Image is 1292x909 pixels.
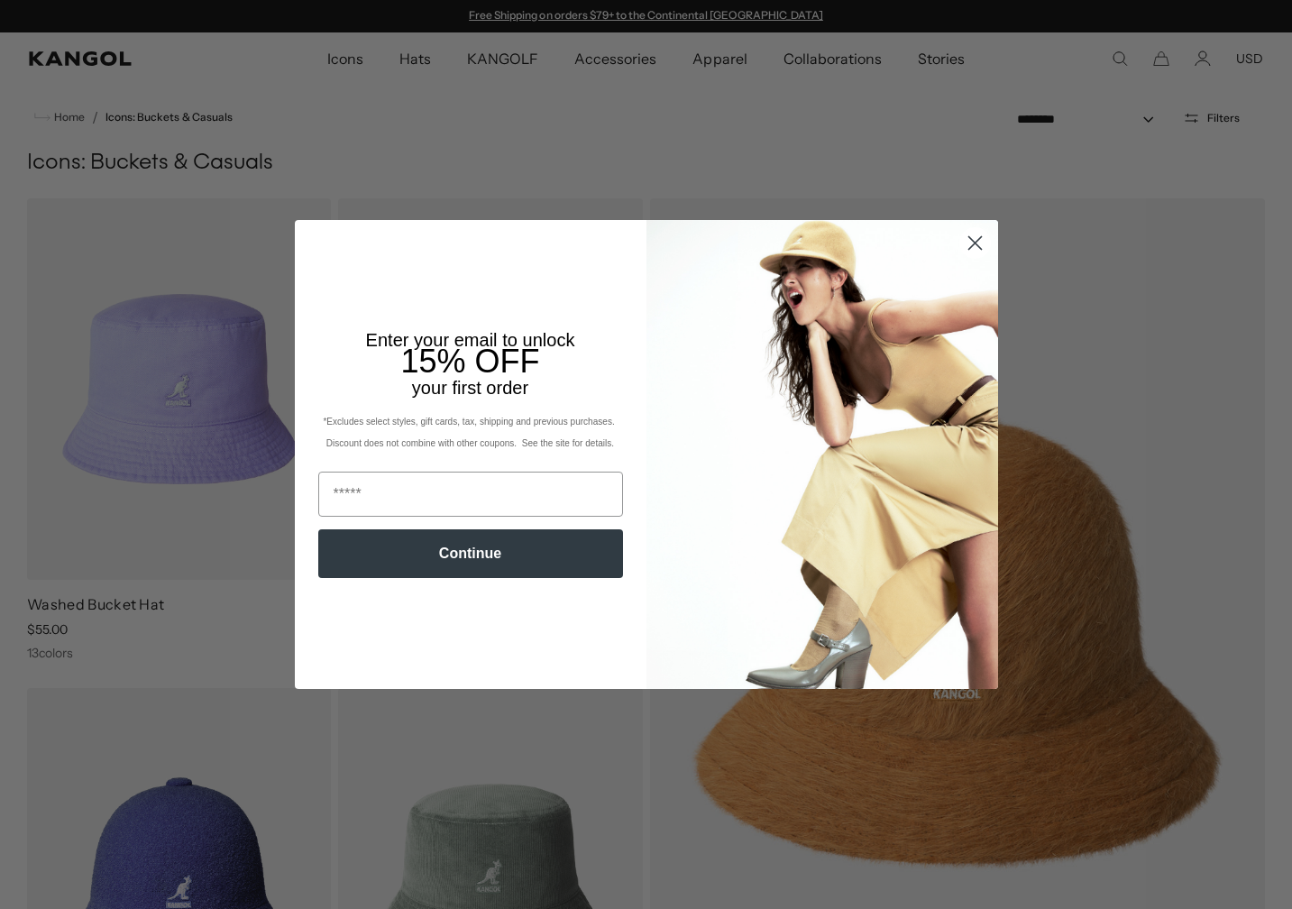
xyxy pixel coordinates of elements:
[400,343,539,380] span: 15% OFF
[646,220,998,689] img: 93be19ad-e773-4382-80b9-c9d740c9197f.jpeg
[412,378,528,398] span: your first order
[318,529,623,578] button: Continue
[318,472,623,517] input: Email
[959,227,991,259] button: Close dialog
[366,330,575,350] span: Enter your email to unlock
[323,417,617,448] span: *Excludes select styles, gift cards, tax, shipping and previous purchases. Discount does not comb...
